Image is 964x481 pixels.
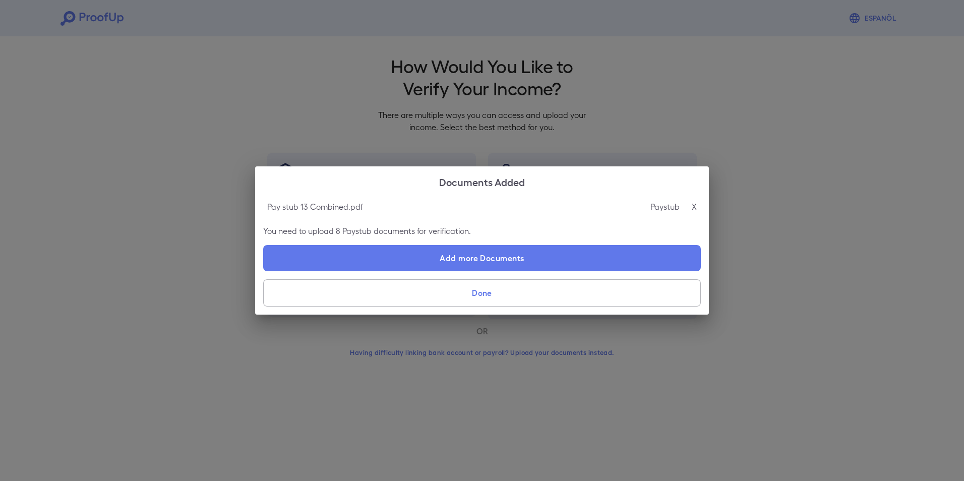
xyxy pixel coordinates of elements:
[255,166,709,197] h2: Documents Added
[692,201,697,213] p: X
[263,279,701,307] button: Done
[263,245,701,271] label: Add more Documents
[267,201,363,213] p: Pay stub 13 Combined.pdf
[263,225,701,237] p: You need to upload 8 Paystub documents for verification.
[650,201,680,213] p: Paystub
